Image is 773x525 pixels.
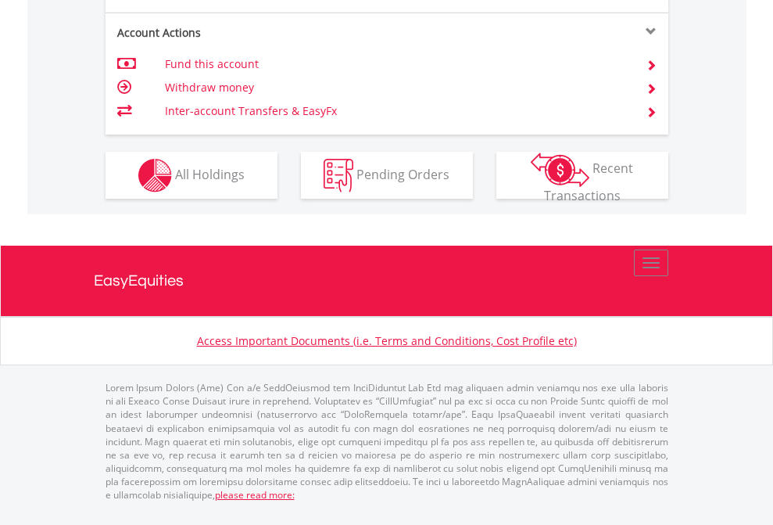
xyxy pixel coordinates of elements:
[106,381,668,502] p: Lorem Ipsum Dolors (Ame) Con a/e SeddOeiusmod tem InciDiduntut Lab Etd mag aliquaen admin veniamq...
[106,152,277,199] button: All Holdings
[165,76,627,99] td: Withdraw money
[106,25,387,41] div: Account Actions
[94,246,680,316] a: EasyEquities
[138,159,172,192] img: holdings-wht.png
[165,52,627,76] td: Fund this account
[165,99,627,123] td: Inter-account Transfers & EasyFx
[175,165,245,182] span: All Holdings
[531,153,589,187] img: transactions-zar-wht.png
[301,152,473,199] button: Pending Orders
[496,152,668,199] button: Recent Transactions
[324,159,353,192] img: pending_instructions-wht.png
[215,488,295,502] a: please read more:
[197,333,577,348] a: Access Important Documents (i.e. Terms and Conditions, Cost Profile etc)
[356,165,449,182] span: Pending Orders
